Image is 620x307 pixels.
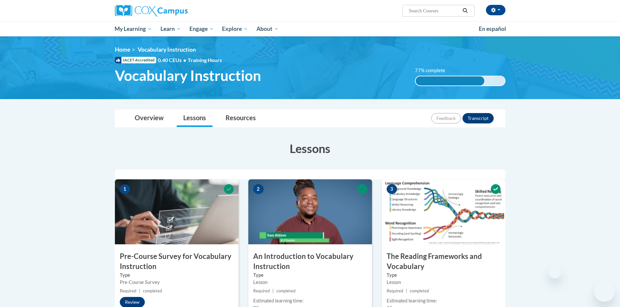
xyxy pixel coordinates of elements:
[479,25,506,32] span: En español
[272,288,274,293] span: |
[177,110,213,127] a: Lessons
[120,288,136,293] span: Required
[253,184,264,194] span: 2
[156,21,185,36] a: Learn
[189,25,214,33] span: Engage
[387,272,501,279] label: Type
[115,251,239,272] h3: Pre-Course Survey for Vocabulary Instruction
[120,279,234,286] div: Pre-Course Survey
[415,67,452,74] label: 77% complete
[115,57,156,63] span: IACET Accredited
[460,7,470,15] button: Search
[410,288,429,293] span: completed
[253,288,270,293] span: Required
[111,21,157,36] a: My Learning
[248,251,372,272] h3: An Introduction to Vocabulary Instruction
[115,5,239,17] a: Cox Campus
[188,57,222,63] span: Training Hours
[105,21,515,36] div: Main menu
[115,179,239,244] img: Course Image
[406,288,407,293] span: |
[382,251,505,272] h3: The Reading Frameworks and Vocabulary
[115,140,505,157] h3: Lessons
[115,5,188,17] img: Cox Campus
[158,57,188,64] span: 0.40 CEUs
[128,110,170,127] a: Overview
[253,272,367,279] label: Type
[387,288,403,293] span: Required
[139,288,140,293] span: |
[219,110,262,127] a: Resources
[120,272,234,279] label: Type
[253,297,367,304] div: Estimated learning time:
[115,46,130,53] a: Home
[462,113,494,123] button: Transcript
[160,25,181,33] span: Learn
[115,67,261,84] span: Vocabulary Instruction
[416,76,484,85] div: 77% complete
[143,288,162,293] span: completed
[252,21,283,36] a: About
[138,46,196,53] span: Vocabulary Instruction
[185,21,218,36] a: Engage
[431,113,461,123] button: Feedback
[253,279,367,286] div: Lesson
[115,25,152,33] span: My Learning
[183,57,186,63] span: •
[256,25,279,33] span: About
[387,184,397,194] span: 3
[222,25,248,33] span: Explore
[475,22,510,36] a: En español
[387,279,501,286] div: Lesson
[548,265,561,278] iframe: Close message
[594,281,615,302] iframe: Button to launch messaging window
[248,179,372,244] img: Course Image
[382,179,505,244] img: Course Image
[387,297,501,304] div: Estimated learning time:
[486,5,505,15] button: Account Settings
[120,184,130,194] span: 1
[408,7,460,15] input: Search Courses
[276,288,296,293] span: completed
[218,21,252,36] a: Explore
